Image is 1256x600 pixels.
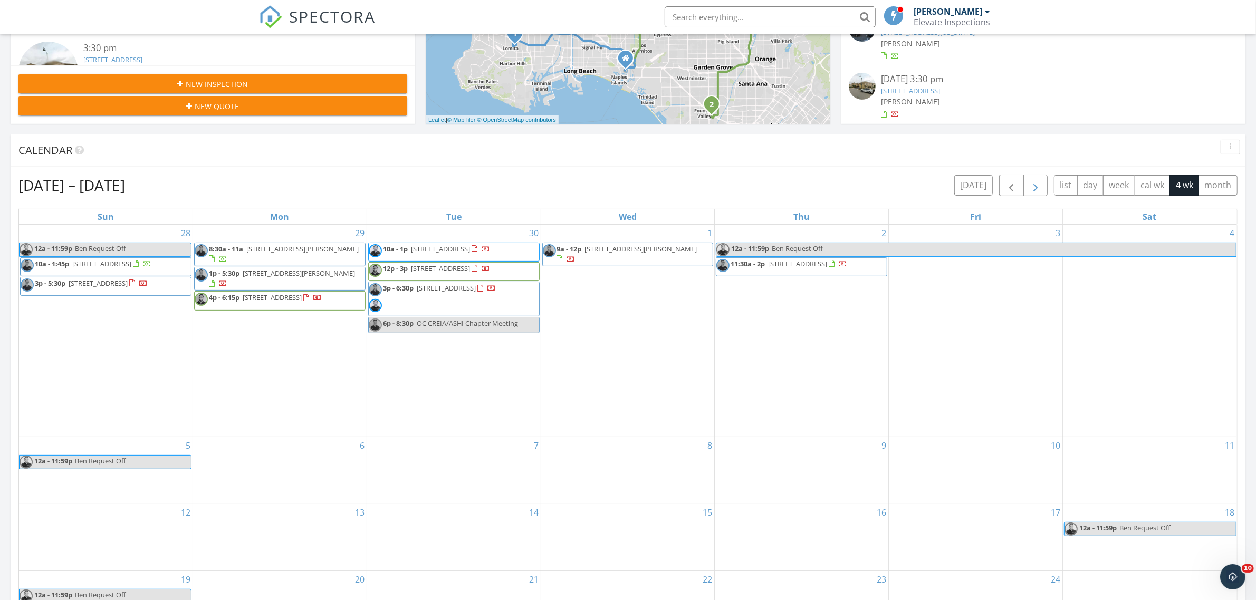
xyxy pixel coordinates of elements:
img: david_bw.jpg [195,268,208,282]
div: 3:30 pm [83,42,375,55]
span: 12a - 11:59p [34,456,73,469]
a: Go to October 9, 2025 [879,437,888,454]
a: Saturday [1140,209,1158,224]
a: 12p - 3p [STREET_ADDRESS] [368,262,540,281]
a: 4p - 6:15p [STREET_ADDRESS] [209,293,322,302]
a: 4p - 6:15p [STREET_ADDRESS] [194,291,366,310]
a: 3p - 5:30p [STREET_ADDRESS] [35,278,148,288]
span: [STREET_ADDRESS] [411,244,470,254]
td: Go to September 29, 2025 [193,225,367,437]
img: streetview [18,42,78,101]
a: Go to October 6, 2025 [358,437,367,454]
button: 4 wk [1169,175,1199,196]
button: [DATE] [954,175,993,196]
td: Go to October 11, 2025 [1062,437,1236,504]
a: Go to October 3, 2025 [1053,225,1062,241]
a: 10a - 1:45p [STREET_ADDRESS] [20,257,191,276]
span: 12a - 11:59p [731,243,770,256]
a: Go to October 16, 2025 [875,504,888,521]
img: david_bw.jpg [369,283,382,296]
a: Go to October 14, 2025 [527,504,541,521]
td: Go to October 13, 2025 [193,504,367,571]
a: Go to October 13, 2025 [353,504,367,521]
span: 12a - 11:59p [34,243,73,256]
i: 1 [513,31,517,38]
span: 4p - 6:15p [209,293,239,302]
td: Go to October 7, 2025 [367,437,541,504]
a: Go to October 7, 2025 [532,437,541,454]
a: Go to October 4, 2025 [1228,225,1236,241]
span: Ben Request Off [75,456,126,466]
a: Go to September 28, 2025 [179,225,193,241]
img: The Best Home Inspection Software - Spectora [259,5,282,28]
span: [STREET_ADDRESS] [411,264,470,273]
td: Go to October 17, 2025 [889,504,1063,571]
td: Go to September 28, 2025 [19,225,193,437]
td: Go to October 5, 2025 [19,437,193,504]
span: 11:30a - 2p [731,259,765,268]
a: 11:30a - 2p [STREET_ADDRESS] [731,259,847,268]
div: [PERSON_NAME] [914,6,983,17]
a: Friday [968,209,983,224]
a: 8:30a - 11a [STREET_ADDRESS][PERSON_NAME] [209,244,359,264]
a: Go to October 22, 2025 [701,571,714,588]
a: [DATE] 12:00 pm [STREET_ADDRESS][US_STATE] [PERSON_NAME] [849,14,1238,61]
span: [STREET_ADDRESS][PERSON_NAME] [243,268,355,278]
a: SPECTORA [259,14,376,36]
a: Go to October 10, 2025 [1049,437,1062,454]
a: 3p - 5:30p [STREET_ADDRESS] [20,277,191,296]
img: david_bw.jpg [21,259,34,272]
span: 8:30a - 11a [209,244,243,254]
img: img_9774_bw.jpg [20,243,33,256]
button: New Quote [18,96,407,115]
span: [STREET_ADDRESS] [768,259,827,268]
span: Ben Request Off [1120,523,1171,533]
td: Go to October 9, 2025 [715,437,889,504]
div: [DATE] 3:30 pm [881,73,1205,86]
td: Go to October 15, 2025 [541,504,715,571]
td: Go to October 2, 2025 [715,225,889,437]
a: Go to October 2, 2025 [879,225,888,241]
img: img_9774_bw.jpg [369,299,382,312]
a: Go to October 12, 2025 [179,504,193,521]
img: img_9774_bw.jpg [369,244,382,257]
td: Go to October 18, 2025 [1062,504,1236,571]
span: [STREET_ADDRESS][PERSON_NAME] [585,244,697,254]
button: Previous [999,175,1024,196]
a: Go to September 30, 2025 [527,225,541,241]
a: © OpenStreetMap contributors [477,117,556,123]
td: Go to October 16, 2025 [715,504,889,571]
a: Go to October 5, 2025 [184,437,193,454]
a: Go to October 1, 2025 [705,225,714,241]
a: Go to October 17, 2025 [1049,504,1062,521]
span: [STREET_ADDRESS][PERSON_NAME] [246,244,359,254]
a: 10a - 1p [STREET_ADDRESS] [368,243,540,262]
span: New Inspection [186,79,248,90]
i: 2 [710,101,714,109]
span: New Quote [195,101,239,112]
a: Wednesday [617,209,639,224]
a: [DATE] 3:30 pm [STREET_ADDRESS] [PERSON_NAME] [849,73,1238,120]
a: 12p - 3p [STREET_ADDRESS] [383,264,490,273]
a: 3p - 6:30p [STREET_ADDRESS] [368,282,540,316]
span: 1p - 5:30p [209,268,239,278]
a: 1p - 5:30p [STREET_ADDRESS][PERSON_NAME] [194,267,366,291]
img: david_bw.jpg [21,278,34,292]
span: 9a - 12p [557,244,582,254]
a: Thursday [791,209,812,224]
div: 350 Linares Ave, Long Beach CA 90803 [626,58,632,64]
span: 3p - 6:30p [383,283,414,293]
a: 9a - 12p [STREET_ADDRESS][PERSON_NAME] [557,244,697,264]
span: 12p - 3p [383,264,408,273]
a: Go to October 24, 2025 [1049,571,1062,588]
iframe: Intercom live chat [1220,564,1245,589]
span: Calendar [18,143,72,157]
img: david_bw.jpg [543,244,556,257]
span: 3p - 5:30p [35,278,65,288]
a: Go to October 20, 2025 [353,571,367,588]
button: Next [1023,175,1048,196]
h2: [DATE] – [DATE] [18,175,125,196]
a: Sunday [95,209,116,224]
img: david_bw.jpg [369,318,382,332]
a: 11:30a - 2p [STREET_ADDRESS] [716,257,887,276]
